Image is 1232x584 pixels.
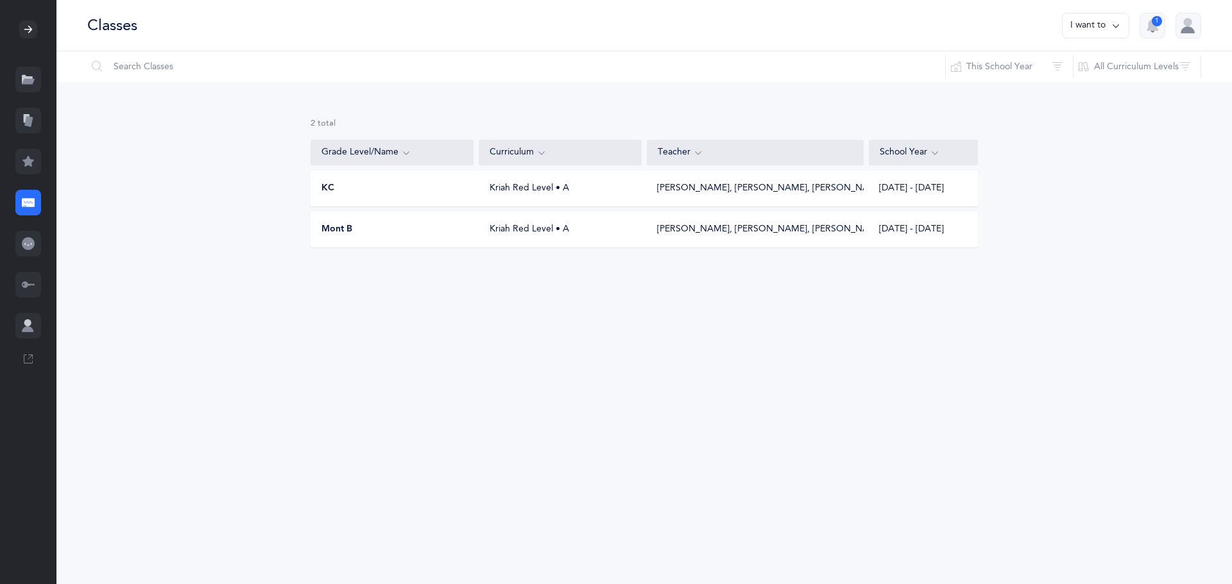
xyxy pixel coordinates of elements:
[318,119,336,128] span: total
[479,182,642,195] div: Kriah Red Level • A
[869,182,977,195] div: [DATE] - [DATE]
[321,146,463,160] div: Grade Level/Name
[658,146,853,160] div: Teacher
[321,223,352,236] span: Mont B
[490,146,631,160] div: Curriculum
[311,118,978,129] div: 2
[657,182,853,195] div: [PERSON_NAME], [PERSON_NAME], [PERSON_NAME]
[1062,13,1129,38] button: I want to
[479,223,642,236] div: Kriah Red Level • A
[945,51,1074,82] button: This School Year
[1152,16,1162,26] div: 1
[1140,13,1165,38] button: 1
[321,182,334,195] span: KC
[657,223,853,236] div: [PERSON_NAME], [PERSON_NAME], [PERSON_NAME]
[1168,520,1217,569] iframe: Drift Widget Chat Controller
[1073,51,1201,82] button: All Curriculum Levels
[87,51,946,82] input: Search Classes
[869,223,977,236] div: [DATE] - [DATE]
[87,15,137,36] div: Classes
[880,146,967,160] div: School Year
